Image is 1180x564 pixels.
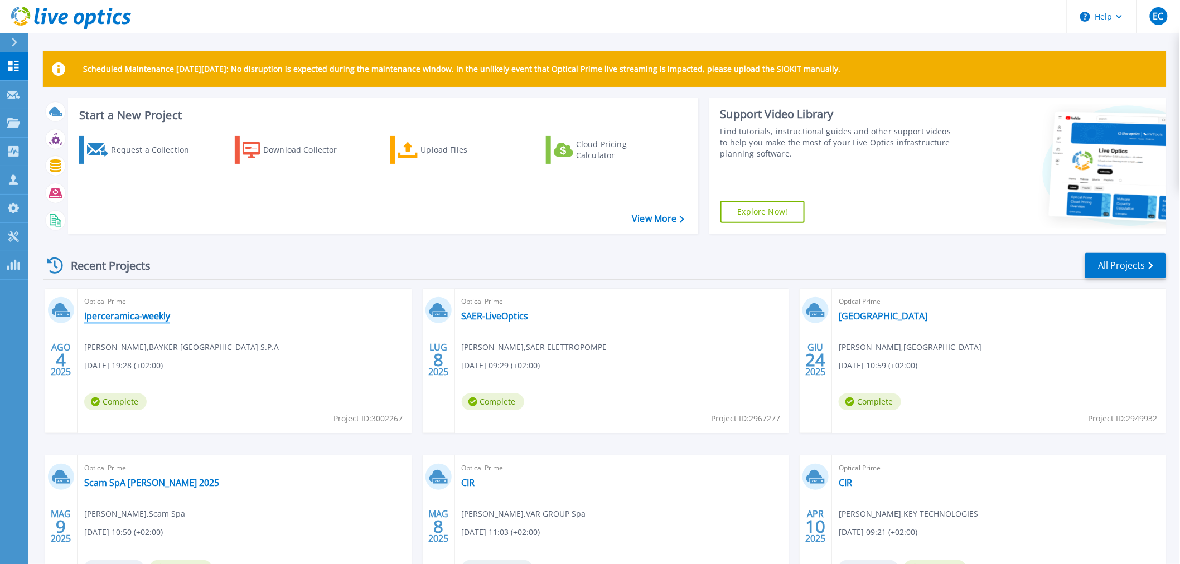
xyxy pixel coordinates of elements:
span: [DATE] 19:28 (+02:00) [84,359,163,372]
span: Project ID: 2949932 [1089,412,1158,425]
span: [PERSON_NAME] , VAR GROUP Spa [462,508,586,520]
span: [PERSON_NAME] , BAYKER [GEOGRAPHIC_DATA] S.P.A [84,341,279,353]
div: Find tutorials, instructional guides and other support videos to help you make the most of your L... [720,126,955,159]
span: Optical Prime [462,295,782,308]
span: [DATE] 10:59 (+02:00) [839,359,917,372]
div: Upload Files [421,139,510,161]
div: LUG 2025 [428,339,449,380]
div: Support Video Library [720,107,955,121]
a: SAER-LiveOptics [462,310,529,322]
a: Upload Files [390,136,515,164]
span: Complete [839,393,901,410]
a: All Projects [1085,253,1166,278]
span: [PERSON_NAME] , SAER ELETTROPOMPE [462,341,607,353]
a: Cloud Pricing Calculator [546,136,670,164]
span: Optical Prime [84,462,405,474]
span: Optical Prime [839,462,1159,474]
a: View More [632,213,684,224]
div: Download Collector [263,139,352,161]
span: 8 [433,522,443,531]
span: [DATE] 11:03 (+02:00) [462,526,540,538]
span: Optical Prime [839,295,1159,308]
span: Project ID: 3002267 [334,412,403,425]
div: GIU 2025 [805,339,826,380]
a: Explore Now! [720,201,805,223]
a: Download Collector [235,136,359,164]
a: Iperceramica-weekly [84,310,170,322]
a: CIR [839,477,852,488]
div: Recent Projects [43,252,166,279]
span: EC [1153,12,1164,21]
h3: Start a New Project [79,109,684,121]
div: APR 2025 [805,506,826,547]
div: AGO 2025 [50,339,71,380]
span: [PERSON_NAME] , KEY TECHNOLOGIES [839,508,978,520]
span: [DATE] 09:29 (+02:00) [462,359,540,372]
div: Cloud Pricing Calculator [576,139,665,161]
div: MAG 2025 [50,506,71,547]
p: Scheduled Maintenance [DATE][DATE]: No disruption is expected during the maintenance window. In t... [83,65,841,74]
a: Request a Collection [79,136,204,164]
a: Scam SpA [PERSON_NAME] 2025 [84,477,219,488]
div: MAG 2025 [428,506,449,547]
span: [PERSON_NAME] , Scam Spa [84,508,185,520]
div: Request a Collection [111,139,200,161]
span: 10 [806,522,826,531]
span: 9 [56,522,66,531]
span: 8 [433,355,443,364]
span: [DATE] 09:21 (+02:00) [839,526,917,538]
a: CIR [462,477,475,488]
span: 24 [806,355,826,364]
span: Project ID: 2967277 [711,412,780,425]
span: Optical Prime [462,462,782,474]
a: [GEOGRAPHIC_DATA] [839,310,927,322]
span: 4 [56,355,66,364]
span: Complete [462,393,524,410]
span: Complete [84,393,147,410]
span: Optical Prime [84,295,405,308]
span: [PERSON_NAME] , [GEOGRAPHIC_DATA] [839,341,981,353]
span: [DATE] 10:50 (+02:00) [84,526,163,538]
